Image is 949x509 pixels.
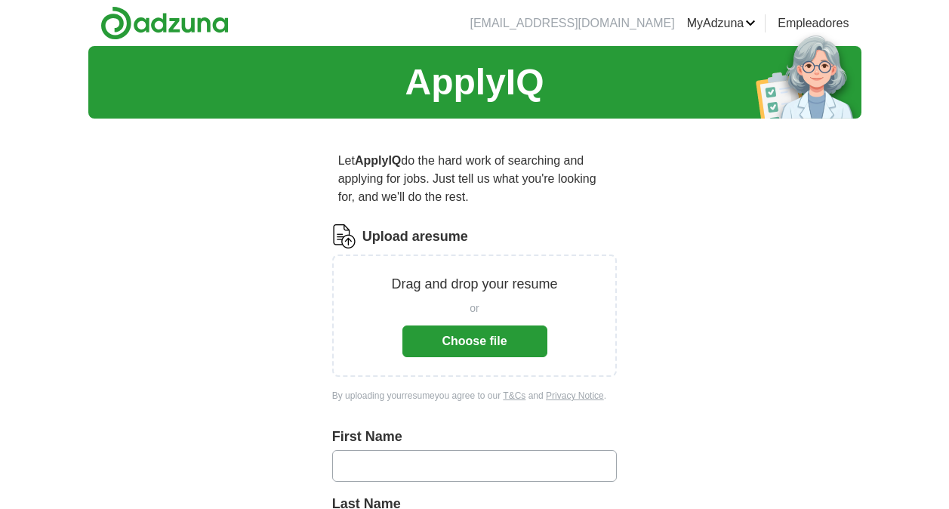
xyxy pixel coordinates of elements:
label: Upload a resume [362,227,468,247]
button: Choose file [402,325,547,357]
a: T&Cs [503,390,525,401]
img: Logotipo de Adzuna [100,6,229,40]
h1: ApplyIQ [405,55,544,110]
img: CV Icon [332,224,356,248]
div: By uploading your resume you agree to our and . [332,389,618,403]
label: First Name [332,427,618,447]
a: Privacy Notice [546,390,604,401]
strong: ApplyIQ [355,154,401,167]
li: [EMAIL_ADDRESS][DOMAIN_NAME] [470,14,674,32]
span: or [470,301,479,316]
a: Empleadores [778,14,849,32]
p: Drag and drop your resume [391,274,557,295]
p: Let do the hard work of searching and applying for jobs. Just tell us what you're looking for, an... [332,146,618,212]
a: MyAdzuna [687,14,756,32]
